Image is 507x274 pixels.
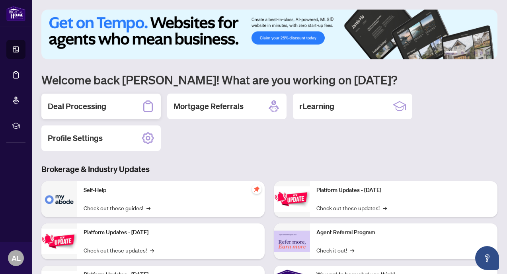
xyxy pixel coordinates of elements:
[12,252,21,264] span: AL
[252,184,261,194] span: pushpin
[480,51,483,55] button: 5
[350,246,354,254] span: →
[383,204,387,212] span: →
[316,228,491,237] p: Agent Referral Program
[445,51,458,55] button: 1
[48,101,106,112] h2: Deal Processing
[316,204,387,212] a: Check out these updates!→
[274,186,310,211] img: Platform Updates - June 23, 2025
[316,186,491,195] p: Platform Updates - [DATE]
[486,51,489,55] button: 6
[41,72,497,87] h1: Welcome back [PERSON_NAME]! What are you working on [DATE]?
[84,228,258,237] p: Platform Updates - [DATE]
[461,51,464,55] button: 2
[467,51,470,55] button: 3
[84,186,258,195] p: Self-Help
[41,229,77,254] img: Platform Updates - September 16, 2025
[41,10,497,59] img: Slide 0
[174,101,244,112] h2: Mortgage Referrals
[299,101,334,112] h2: rLearning
[150,246,154,254] span: →
[6,6,25,21] img: logo
[41,164,497,175] h3: Brokerage & Industry Updates
[274,231,310,252] img: Agent Referral Program
[48,133,103,144] h2: Profile Settings
[474,51,477,55] button: 4
[475,246,499,270] button: Open asap
[41,181,77,217] img: Self-Help
[146,204,150,212] span: →
[84,246,154,254] a: Check out these updates!→
[84,204,150,212] a: Check out these guides!→
[316,246,354,254] a: Check it out!→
